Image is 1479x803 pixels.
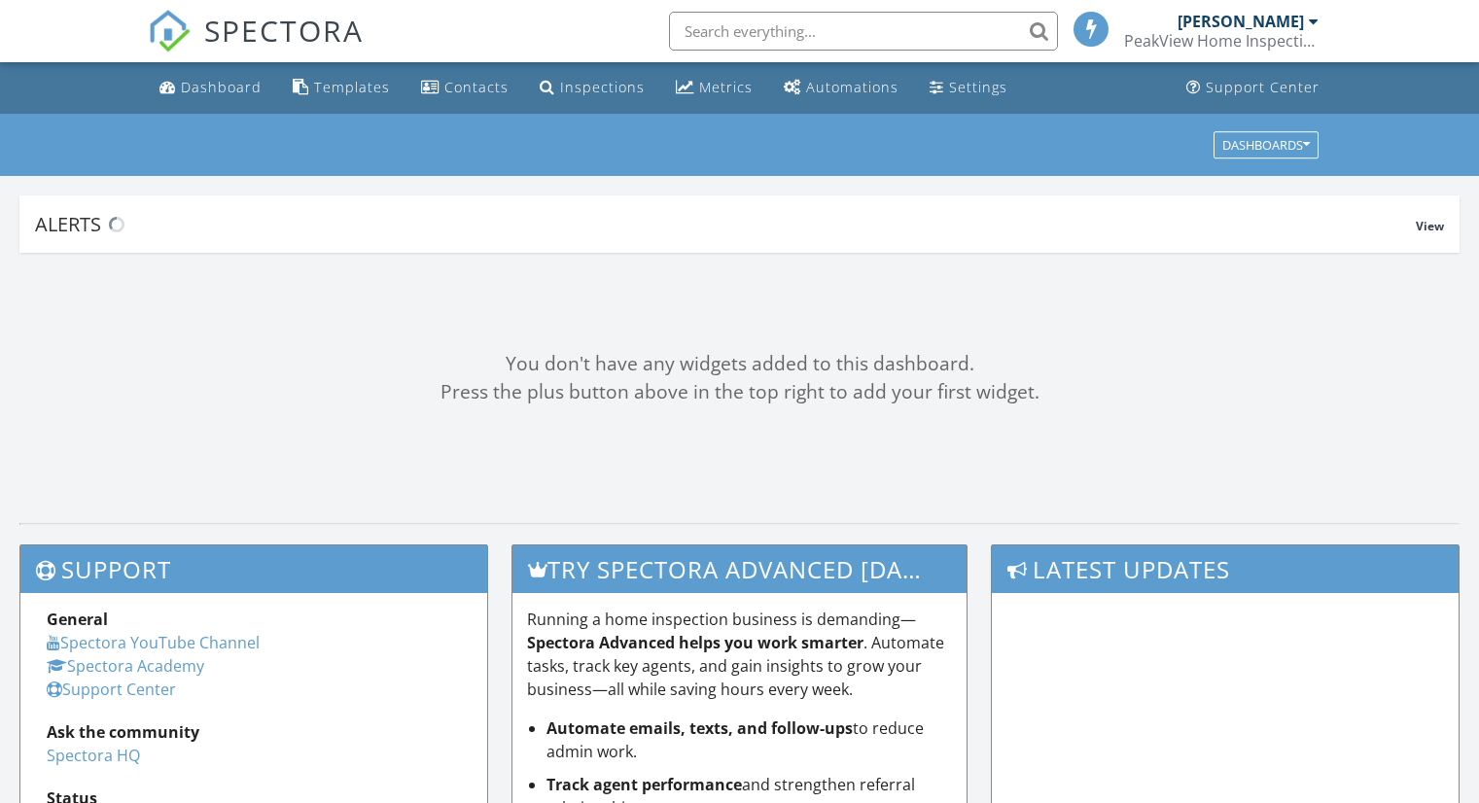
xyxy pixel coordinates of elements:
[699,78,753,96] div: Metrics
[47,655,204,677] a: Spectora Academy
[560,78,645,96] div: Inspections
[776,70,906,106] a: Automations (Basic)
[19,350,1460,378] div: You don't have any widgets added to this dashboard.
[949,78,1007,96] div: Settings
[992,545,1459,593] h3: Latest Updates
[47,745,140,766] a: Spectora HQ
[512,545,968,593] h3: Try spectora advanced [DATE]
[47,609,108,630] strong: General
[1206,78,1320,96] div: Support Center
[413,70,516,106] a: Contacts
[20,545,487,593] h3: Support
[285,70,398,106] a: Templates
[1178,12,1304,31] div: [PERSON_NAME]
[1416,218,1444,234] span: View
[181,78,262,96] div: Dashboard
[47,720,461,744] div: Ask the community
[532,70,652,106] a: Inspections
[669,12,1058,51] input: Search everything...
[1179,70,1327,106] a: Support Center
[922,70,1015,106] a: Settings
[1222,138,1310,152] div: Dashboards
[546,717,853,739] strong: Automate emails, texts, and follow-ups
[546,716,953,763] li: to reduce admin work.
[204,10,364,51] span: SPECTORA
[1214,131,1319,158] button: Dashboards
[47,632,260,653] a: Spectora YouTube Channel
[47,679,176,700] a: Support Center
[148,26,364,67] a: SPECTORA
[148,10,191,52] img: The Best Home Inspection Software - Spectora
[668,70,760,106] a: Metrics
[546,774,742,795] strong: Track agent performance
[527,608,953,701] p: Running a home inspection business is demanding— . Automate tasks, track key agents, and gain ins...
[314,78,390,96] div: Templates
[806,78,898,96] div: Automations
[527,632,863,653] strong: Spectora Advanced helps you work smarter
[444,78,509,96] div: Contacts
[1124,31,1319,51] div: PeakView Home Inspections
[152,70,269,106] a: Dashboard
[19,378,1460,406] div: Press the plus button above in the top right to add your first widget.
[35,211,1416,237] div: Alerts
